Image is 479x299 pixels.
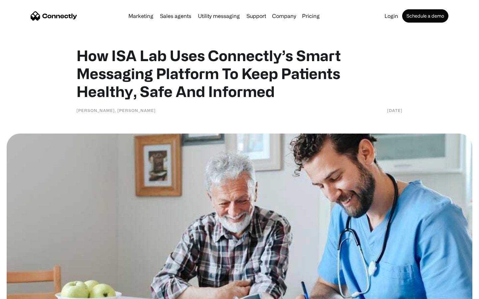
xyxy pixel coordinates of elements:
[402,9,448,23] a: Schedule a demo
[31,11,77,21] a: home
[382,13,401,19] a: Login
[299,13,322,19] a: Pricing
[195,13,242,19] a: Utility messaging
[126,13,156,19] a: Marketing
[270,11,298,21] div: Company
[13,287,40,297] ul: Language list
[157,13,194,19] a: Sales agents
[7,287,40,297] aside: Language selected: English
[272,11,296,21] div: Company
[77,47,402,100] h1: How ISA Lab Uses Connectly’s Smart Messaging Platform To Keep Patients Healthy, Safe And Informed
[77,107,156,114] div: [PERSON_NAME], [PERSON_NAME]
[387,107,402,114] div: [DATE]
[244,13,269,19] a: Support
